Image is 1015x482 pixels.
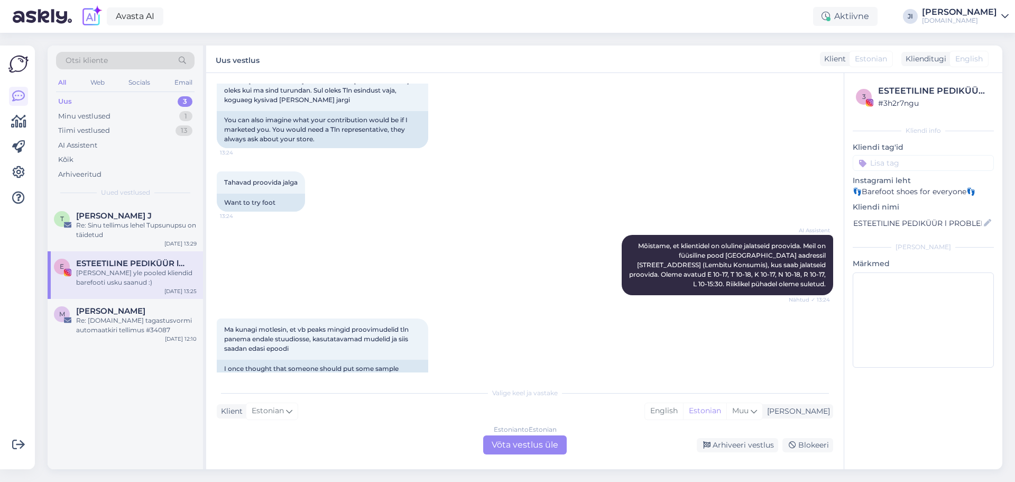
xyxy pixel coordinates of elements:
[782,438,833,452] div: Blokeeri
[878,97,991,109] div: # 3h2r7ngu
[224,178,298,186] span: Tahavad proovida jalga
[853,242,994,252] div: [PERSON_NAME]
[853,202,994,213] p: Kliendi nimi
[88,76,107,89] div: Web
[60,215,64,223] span: T
[732,406,749,415] span: Muu
[59,310,65,318] span: M
[697,438,778,452] div: Arhiveeri vestlus
[178,96,192,107] div: 3
[217,406,243,417] div: Klient
[903,9,918,24] div: JI
[216,52,260,66] label: Uus vestlus
[58,140,97,151] div: AI Assistent
[58,154,73,165] div: Kõik
[58,111,110,122] div: Minu vestlused
[813,7,878,26] div: Aktiivne
[220,149,260,157] span: 13:24
[820,53,846,65] div: Klient
[172,76,195,89] div: Email
[853,155,994,171] input: Lisa tag
[76,268,197,287] div: [PERSON_NAME] yle pooled kliendid barefooti usku saanud :)
[645,403,683,419] div: English
[76,221,197,240] div: Re: Sinu tellimus lehel Tupsunupsu on täidetud
[107,7,163,25] a: Avasta AI
[76,316,197,335] div: Re: [DOMAIN_NAME] tagastusvormi automaatkiri tellimus #34087
[922,16,997,25] div: [DOMAIN_NAME]
[853,142,994,153] p: Kliendi tag'id
[789,296,830,304] span: Nähtud ✓ 13:24
[855,53,887,65] span: Estonian
[217,388,833,398] div: Valige keel ja vastake
[224,325,410,352] span: Ma kunagi motlesin, et vb peaks mingid proovimudelid tln panema endale stuudiosse, kasutatavamad ...
[8,54,29,74] img: Askly Logo
[922,8,1009,25] a: [PERSON_NAME][DOMAIN_NAME]
[164,287,197,295] div: [DATE] 13:25
[629,242,827,288] span: Mõistame, et klientidel on oluline jalatseid proovida. Meil on füüsiline pood [GEOGRAPHIC_DATA] a...
[176,125,192,136] div: 13
[60,262,64,270] span: E
[220,212,260,220] span: 13:24
[179,111,192,122] div: 1
[76,259,186,268] span: ESTEETILINE PEDIKÜÜR l PROBLEEMSED JALAD
[164,240,197,248] div: [DATE] 13:29
[80,5,103,28] img: explore-ai
[126,76,152,89] div: Socials
[224,77,411,104] span: Sa void [PERSON_NAME] ka moelda mis [PERSON_NAME] oleks kui ma sind turundan. Sul oleks Tln esind...
[76,306,145,316] span: Martynas Markvaldas
[853,126,994,135] div: Kliendi info
[853,217,982,229] input: Lisa nimi
[165,335,197,343] div: [DATE] 12:10
[66,55,108,66] span: Otsi kliente
[58,125,110,136] div: Tiimi vestlused
[494,425,557,434] div: Estonian to Estonian
[853,175,994,186] p: Instagrami leht
[763,406,830,417] div: [PERSON_NAME]
[58,96,72,107] div: Uus
[853,186,994,197] p: 👣Barefoot shoes for everyone👣
[217,360,428,397] div: I once thought that someone should put some sample models in their studio, more usable models, an...
[483,435,567,454] div: Võta vestlus üle
[683,403,726,419] div: Estonian
[922,8,997,16] div: [PERSON_NAME]
[56,76,68,89] div: All
[790,226,830,234] span: AI Assistent
[901,53,946,65] div: Klienditugi
[252,405,284,417] span: Estonian
[955,53,983,65] span: English
[58,169,101,180] div: Arhiveeritud
[853,258,994,269] p: Märkmed
[217,194,305,212] div: Want to try foot
[217,111,428,148] div: You can also imagine what your contribution would be if I marketed you. You would need a Tln repr...
[878,85,991,97] div: ESTEETILINE PEDIKÜÜR l PROBLEEMSED JALAD
[101,188,150,197] span: Uued vestlused
[76,211,152,221] span: Teele J
[862,93,866,101] span: 3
